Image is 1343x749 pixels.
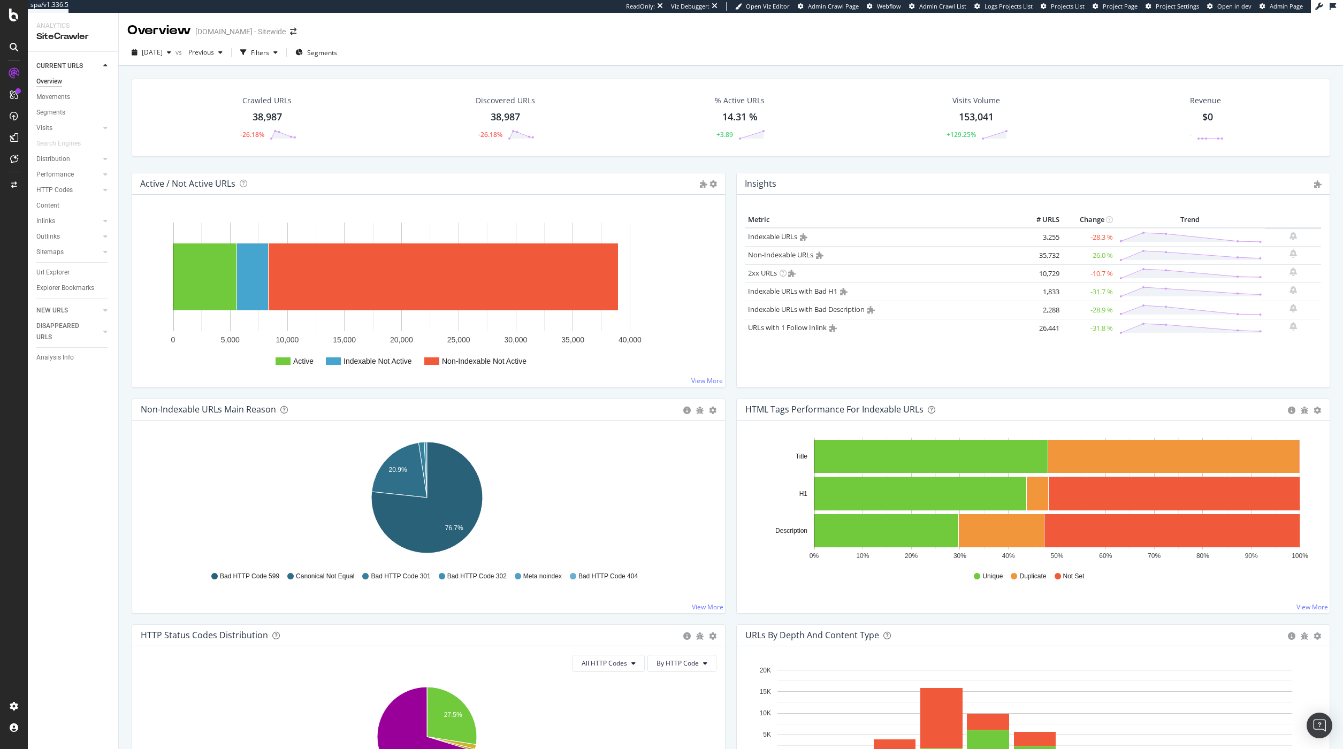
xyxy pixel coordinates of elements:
text: Title [796,453,808,460]
a: URLs with 1 Follow Inlink [748,323,827,332]
button: By HTTP Code [647,655,716,672]
th: Trend [1116,212,1265,228]
div: Movements [36,91,70,103]
span: Unique [982,572,1003,581]
span: Open in dev [1217,2,1252,10]
text: 20,000 [390,335,413,344]
div: Sitemaps [36,247,64,258]
div: ReadOnly: [626,2,655,11]
div: CURRENT URLS [36,60,83,72]
span: Projects List [1051,2,1085,10]
text: 15K [760,688,771,695]
div: gear [1314,407,1321,414]
div: circle-info [1288,407,1295,414]
span: Admin Crawl Page [808,2,859,10]
svg: A chart. [141,438,713,562]
a: View More [1296,602,1328,612]
a: Explorer Bookmarks [36,282,111,294]
a: HTTP Codes [36,185,100,196]
span: Not Set [1063,572,1085,581]
a: Analysis Info [36,352,111,363]
button: [DATE] [127,44,175,61]
div: bug [1301,407,1308,414]
span: Project Page [1103,2,1138,10]
div: 153,041 [959,110,994,124]
div: Outlinks [36,231,60,242]
a: Visits [36,123,100,134]
i: Admin [788,270,796,277]
a: NEW URLS [36,305,100,316]
text: 27.5% [444,711,462,719]
a: Sitemaps [36,247,100,258]
td: -26.0 % [1062,246,1116,264]
span: Bad HTTP Code 301 [371,572,430,581]
div: DISAPPEARED URLS [36,320,90,343]
text: 35,000 [561,335,584,344]
button: Filters [236,44,282,61]
div: Url Explorer [36,267,70,278]
a: DISAPPEARED URLS [36,320,100,343]
text: 10% [856,552,869,560]
div: Visits [36,123,52,134]
div: gear [709,407,716,414]
text: H1 [799,490,808,498]
div: Filters [251,48,269,57]
div: Non-Indexable URLs Main Reason [141,404,276,415]
button: Previous [184,44,227,61]
span: By HTTP Code [657,659,699,668]
div: HTML Tags Performance for Indexable URLs [745,404,924,415]
div: HTTP Codes [36,185,73,196]
span: $0 [1202,110,1213,123]
div: Content [36,200,59,211]
div: -26.18% [478,130,502,139]
span: Revenue [1190,95,1221,106]
text: Active [293,357,314,365]
a: Overview [36,76,111,87]
td: 3,255 [1019,228,1062,247]
span: Project Settings [1156,2,1199,10]
div: gear [1314,632,1321,640]
i: Admin [1314,180,1322,188]
a: 2xx URLs [748,268,777,278]
a: Project Settings [1146,2,1199,11]
div: bug [696,632,704,640]
text: 20K [760,667,771,674]
div: -26.18% [240,130,264,139]
td: -28.3 % [1062,228,1116,247]
div: bug [696,407,704,414]
div: Distribution [36,154,70,165]
text: Non-Indexable Not Active [442,357,526,365]
div: bell-plus [1289,232,1297,240]
span: Duplicate [1019,572,1046,581]
a: Outlinks [36,231,100,242]
i: Admin [829,324,837,332]
text: 25,000 [447,335,470,344]
div: bell-plus [1289,322,1297,331]
div: HTTP Status Codes Distribution [141,630,268,640]
text: 100% [1292,552,1308,560]
span: Open Viz Editor [746,2,790,10]
div: Search Engines [36,138,81,149]
div: Crawled URLs [242,95,292,106]
span: Webflow [877,2,901,10]
div: Explorer Bookmarks [36,282,94,294]
a: Content [36,200,111,211]
text: 76.7% [445,524,463,532]
div: Analysis Info [36,352,74,363]
a: Indexable URLs with Bad Description [748,304,865,314]
text: 5K [763,731,771,738]
span: 2025 Aug. 11th [142,48,163,57]
div: 38,987 [253,110,282,124]
td: -31.8 % [1062,319,1116,337]
div: circle-info [683,407,691,414]
text: 60% [1099,552,1112,560]
div: gear [709,632,716,640]
a: View More [692,602,723,612]
text: 70% [1148,552,1161,560]
div: +129.25% [947,130,976,139]
div: Segments [36,107,65,118]
td: -10.7 % [1062,264,1116,282]
div: +3.89 [716,130,733,139]
td: 1,833 [1019,282,1062,301]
